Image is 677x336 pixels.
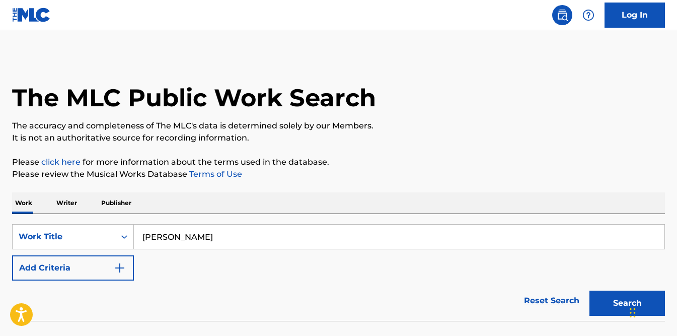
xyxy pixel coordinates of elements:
p: Please for more information about the terms used in the database. [12,156,665,168]
a: Reset Search [519,290,584,312]
iframe: Chat Widget [627,288,677,336]
p: The accuracy and completeness of The MLC's data is determined solely by our Members. [12,120,665,132]
a: Log In [605,3,665,28]
a: click here [41,157,81,167]
a: Public Search [552,5,572,25]
p: It is not an authoritative source for recording information. [12,132,665,144]
div: Help [578,5,598,25]
button: Add Criteria [12,255,134,281]
p: Please review the Musical Works Database [12,168,665,180]
img: MLC Logo [12,8,51,22]
p: Writer [53,192,80,214]
p: Work [12,192,35,214]
form: Search Form [12,224,665,321]
h1: The MLC Public Work Search [12,83,376,113]
div: Drag [630,298,636,328]
a: Terms of Use [187,169,242,179]
div: Work Title [19,231,109,243]
button: Search [589,291,665,316]
img: 9d2ae6d4665cec9f34b9.svg [114,262,126,274]
img: help [582,9,594,21]
p: Publisher [98,192,134,214]
img: search [556,9,568,21]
